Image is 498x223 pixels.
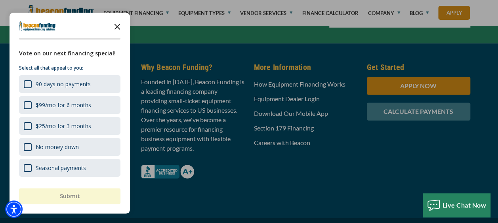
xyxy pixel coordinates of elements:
div: $25/mo for 3 months [19,117,120,135]
button: Submit [19,188,120,204]
button: Live Chat Now [423,193,490,217]
div: Vote on our next financing special! [19,49,120,58]
img: Company logo [19,21,56,31]
p: Select all that appeal to you: [19,64,120,72]
button: Close the survey [109,18,125,34]
div: Seasonal payments [19,159,120,177]
div: 90 days no payments [36,80,91,88]
div: Survey [10,13,130,214]
div: $99/mo for 6 months [36,101,91,109]
span: Live Chat Now [443,201,487,209]
div: No money down [19,138,120,156]
div: No money down [36,143,79,151]
div: Accessibility Menu [5,200,23,218]
div: $25/mo for 3 months [36,122,91,130]
div: 90 days no payments [19,75,120,93]
div: $99/mo for 6 months [19,96,120,114]
div: Seasonal payments [36,164,86,172]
